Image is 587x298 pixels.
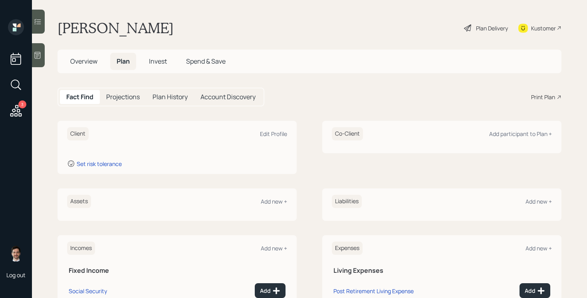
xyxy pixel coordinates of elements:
[106,93,140,101] h5: Projections
[333,267,550,274] h5: Living Expenses
[67,127,89,140] h6: Client
[58,19,174,37] h1: [PERSON_NAME]
[69,287,107,295] div: Social Security
[531,93,555,101] div: Print Plan
[520,283,550,298] button: Add
[186,57,226,66] span: Spend & Save
[67,195,91,208] h6: Assets
[332,195,362,208] h6: Liabilities
[332,242,363,255] h6: Expenses
[261,244,287,252] div: Add new +
[260,287,280,295] div: Add
[69,267,286,274] h5: Fixed Income
[200,93,256,101] h5: Account Discovery
[526,198,552,205] div: Add new +
[476,24,508,32] div: Plan Delivery
[526,244,552,252] div: Add new +
[332,127,363,140] h6: Co-Client
[525,287,545,295] div: Add
[255,283,286,298] button: Add
[77,160,122,168] div: Set risk tolerance
[8,246,24,262] img: jonah-coleman-headshot.png
[66,93,93,101] h5: Fact Find
[333,287,414,295] div: Post Retirement Living Expense
[489,130,552,138] div: Add participant to Plan +
[153,93,188,101] h5: Plan History
[261,198,287,205] div: Add new +
[67,242,95,255] h6: Incomes
[531,24,556,32] div: Kustomer
[18,100,26,108] div: 3
[117,57,130,66] span: Plan
[149,57,167,66] span: Invest
[6,271,26,279] div: Log out
[70,57,97,66] span: Overview
[260,130,287,138] div: Edit Profile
